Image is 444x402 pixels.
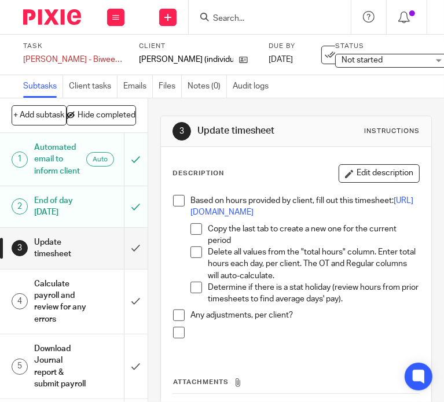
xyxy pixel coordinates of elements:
[123,75,153,98] a: Emails
[78,111,135,120] span: Hide completed
[23,54,124,65] div: Jay Hoggard - Biweekly Payroll
[139,42,257,51] label: Client
[173,169,224,178] p: Description
[364,127,420,136] div: Instructions
[12,105,67,125] button: + Add subtask
[159,75,182,98] a: Files
[197,125,321,137] h1: Update timesheet
[12,198,28,215] div: 2
[23,54,124,65] div: [PERSON_NAME] - Biweekly Payroll
[139,54,233,65] p: [PERSON_NAME] (individual)
[69,75,118,98] a: Client tasks
[342,56,383,64] span: Not started
[23,75,63,98] a: Subtasks
[269,56,293,64] span: [DATE]
[34,275,86,328] h1: Calculate payroll and review for any errors
[190,195,419,219] p: Based on hours provided by client, fill out this timesheet:
[86,152,114,167] div: Auto
[208,223,419,247] p: Copy the last tab to create a new one for the current period
[23,9,81,25] img: Pixie
[190,309,419,321] p: Any adjustments, per client?
[233,75,274,98] a: Audit logs
[67,105,136,125] button: Hide completed
[12,293,28,309] div: 4
[12,240,28,256] div: 3
[12,359,28,375] div: 5
[34,234,86,263] h1: Update timesheet
[188,75,227,98] a: Notes (0)
[34,139,86,180] h1: Automated email to inform client
[23,42,124,51] label: Task
[173,122,191,141] div: 3
[339,164,420,183] button: Edit description
[269,42,321,51] label: Due by
[34,340,86,393] h1: Download Journal report & submit payroll
[212,14,316,24] input: Search
[12,152,28,168] div: 1
[208,282,419,305] p: Determine if there is a stat holiday (review hours from prior timesheets to find average days' pay).
[173,379,229,385] span: Attachments
[208,246,419,282] p: Delete all values from the "total hours" column. Enter total hours each day, per client. The OT a...
[34,192,86,222] h1: End of day [DATE]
